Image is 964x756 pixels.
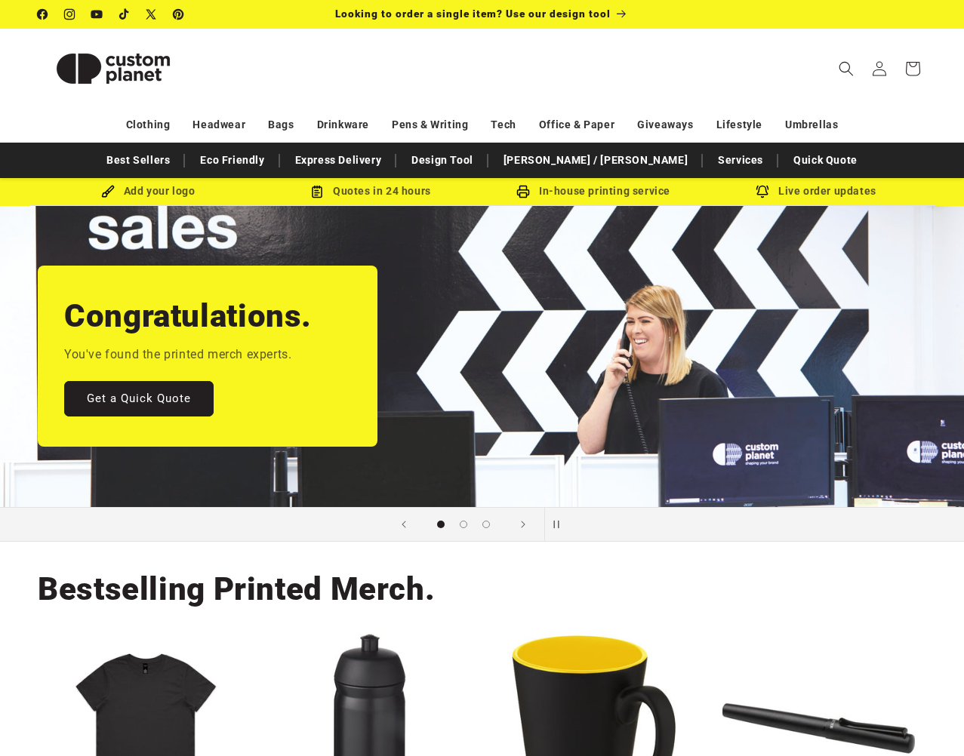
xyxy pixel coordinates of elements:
[830,52,863,85] summary: Search
[516,185,530,198] img: In-house printing
[37,182,260,201] div: Add your logo
[64,381,214,416] a: Get a Quick Quote
[38,569,435,610] h2: Bestselling Printed Merch.
[38,35,189,103] img: Custom Planet
[482,182,705,201] div: In-house printing service
[260,182,482,201] div: Quotes in 24 hours
[387,508,420,541] button: Previous slide
[756,185,769,198] img: Order updates
[544,508,577,541] button: Pause slideshow
[99,147,177,174] a: Best Sellers
[64,344,291,366] p: You've found the printed merch experts.
[288,147,390,174] a: Express Delivery
[310,185,324,198] img: Order Updates Icon
[539,112,614,138] a: Office & Paper
[637,112,693,138] a: Giveaways
[268,112,294,138] a: Bags
[705,182,928,201] div: Live order updates
[317,112,369,138] a: Drinkware
[430,513,452,536] button: Load slide 1 of 3
[126,112,171,138] a: Clothing
[507,508,540,541] button: Next slide
[452,513,475,536] button: Load slide 2 of 3
[32,29,195,108] a: Custom Planet
[192,112,245,138] a: Headwear
[404,147,481,174] a: Design Tool
[710,147,771,174] a: Services
[335,8,611,20] span: Looking to order a single item? Use our design tool
[491,112,516,138] a: Tech
[192,147,272,174] a: Eco Friendly
[64,296,312,337] h2: Congratulations.
[392,112,468,138] a: Pens & Writing
[475,513,497,536] button: Load slide 3 of 3
[716,112,762,138] a: Lifestyle
[786,147,865,174] a: Quick Quote
[101,185,115,198] img: Brush Icon
[496,147,695,174] a: [PERSON_NAME] / [PERSON_NAME]
[785,112,838,138] a: Umbrellas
